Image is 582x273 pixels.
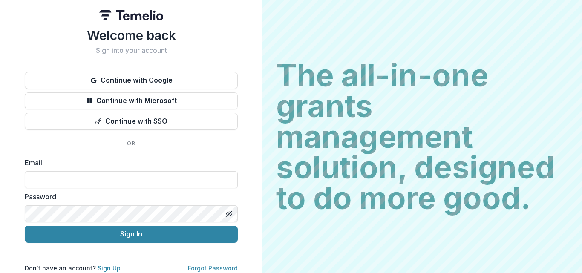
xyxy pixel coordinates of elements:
[25,264,121,273] p: Don't have an account?
[98,264,121,272] a: Sign Up
[25,158,233,168] label: Email
[25,192,233,202] label: Password
[25,226,238,243] button: Sign In
[99,10,163,20] img: Temelio
[188,264,238,272] a: Forgot Password
[25,46,238,55] h2: Sign into your account
[25,113,238,130] button: Continue with SSO
[222,207,236,221] button: Toggle password visibility
[25,92,238,109] button: Continue with Microsoft
[25,72,238,89] button: Continue with Google
[25,28,238,43] h1: Welcome back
